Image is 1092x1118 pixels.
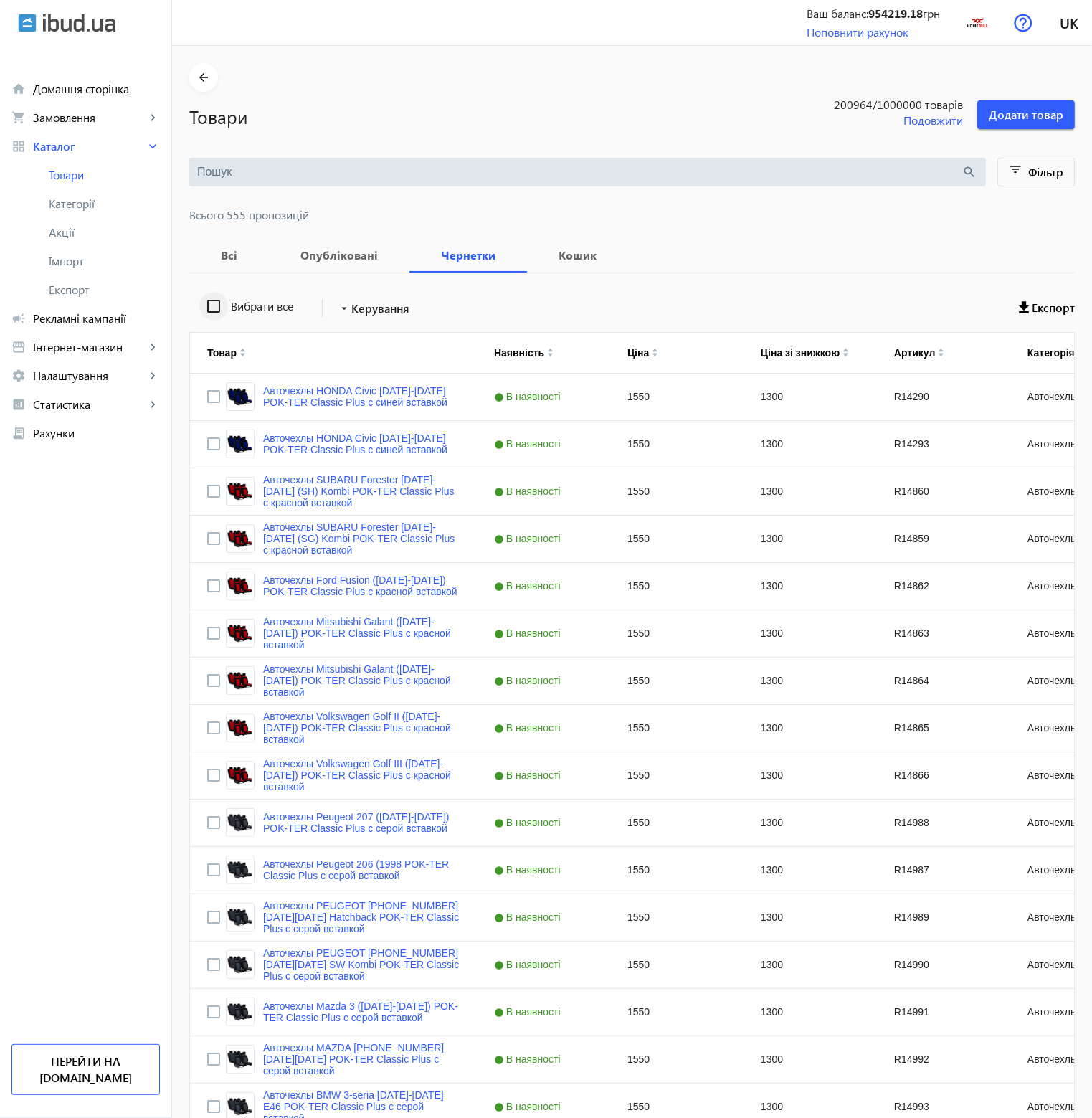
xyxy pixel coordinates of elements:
[146,110,160,125] mat-icon: keyboard_arrow_right
[263,385,460,408] a: Авточехлы HONDA Civic [DATE]-[DATE] POK-TER Classic Plus с синей вставкой
[146,340,160,354] mat-icon: keyboard_arrow_right
[33,110,146,125] span: Замовлення
[877,989,1010,1036] div: R14991
[206,250,252,261] b: Всі
[494,722,564,734] span: В наявності
[331,295,415,321] button: Керування
[877,374,1010,420] div: R14290
[263,758,460,792] a: Авточехлы Volkswagen Golf III ([DATE]-[DATE]) POK-TER Classic Plus с красной вставкой
[610,563,744,610] div: 1550
[263,900,460,934] a: Авточехлы PEUGEOT [PHONE_NUMBER][DATE][DATE] Hatchback POK-TER Classic Plus с серой вставкой
[263,1000,460,1023] a: Авточехлы Mazda 3 ([DATE]-[DATE]) POK-TER Classic Plus с серой вставкой
[547,348,554,352] img: arrow-up.svg
[652,348,658,352] img: arrow-up.svg
[744,658,877,704] div: 1300
[744,1036,877,1083] div: 1300
[239,353,246,357] img: arrow-down.svg
[744,421,877,468] div: 1300
[877,563,1010,610] div: R14862
[610,942,744,988] div: 1550
[610,1036,744,1083] div: 1550
[877,421,1010,468] div: R14293
[610,658,744,704] div: 1550
[989,107,1063,123] span: Додати товар
[610,705,744,752] div: 1550
[610,610,744,657] div: 1550
[33,82,160,96] span: Домашня сторінка
[877,1036,1010,1083] div: R14992
[877,516,1010,562] div: R14859
[744,468,877,515] div: 1300
[49,283,160,297] span: Експорт
[33,139,146,153] span: Каталог
[610,468,744,515] div: 1550
[263,711,460,745] a: Авточехлы Volkswagen Golf II ([DATE]-[DATE]) POK-TER Classic Plus с красной вставкой
[744,610,877,657] div: 1300
[877,752,1010,799] div: R14866
[610,800,744,846] div: 1550
[1019,295,1075,321] button: Експорт
[263,574,460,597] a: Авточехлы Ford Fusion ([DATE]-[DATE]) POK-TER Classic Plus с красной вставкой
[807,24,908,39] a: Поповнити рахунок
[263,1042,460,1076] a: Авточехлы MAZDA [PHONE_NUMBER][DATE][DATE] POK-TER Classic Plus с серой вставкой
[263,432,460,455] a: Авточехлы HONDA Civic [DATE]-[DATE] POK-TER Classic Plus с синей вставкой
[877,800,1010,846] div: R14988
[744,989,877,1036] div: 1300
[207,347,237,359] div: Товар
[11,1044,160,1095] a: Перейти на [DOMAIN_NAME]
[351,300,409,317] span: Керування
[877,468,1010,515] div: R14860
[610,752,744,799] div: 1550
[33,311,160,326] span: Рекламні кампанії
[263,858,460,881] a: Авточехлы Peugeot 206 (1998 POK-TER Classic Plus с серой вставкой
[494,347,544,359] div: Наявність
[11,139,26,153] mat-icon: grid_view
[427,250,510,261] b: Чернетки
[263,474,460,508] a: Авточехлы SUBARU Forester [DATE]-[DATE] (SH) Kombi POK-TER Classic Plus с красной вставкой
[49,225,160,240] span: Акції
[494,627,564,639] span: В наявності
[337,301,351,316] mat-icon: arrow_drop_down
[11,426,26,440] mat-icon: receipt_long
[49,196,160,211] span: Категорії
[610,847,744,894] div: 1550
[146,139,160,153] mat-icon: keyboard_arrow_right
[263,947,460,982] a: Авточехлы PEUGEOT [PHONE_NUMBER][DATE][DATE] SW Kombi POK-TER Classic Plus с серой вставкой
[239,348,246,352] img: arrow-up.svg
[11,397,26,412] mat-icon: analytics
[547,353,554,357] img: arrow-down.svg
[11,110,26,125] mat-icon: shopping_cart
[877,658,1010,704] div: R14864
[494,959,564,970] span: В наявності
[544,250,611,261] b: Кошик
[33,340,146,354] span: Інтернет-магазин
[195,69,213,87] mat-icon: arrow_back
[263,521,460,556] a: Авточехлы SUBARU Forester [DATE]-[DATE] (SG) Kombi POK-TER Classic Plus с красной вставкой
[938,348,944,352] img: arrow-up.svg
[49,254,160,268] span: Імпорт
[11,369,26,383] mat-icon: settings
[977,100,1075,129] button: Додати товар
[744,942,877,988] div: 1300
[842,348,849,352] img: arrow-up.svg
[894,347,935,359] div: Артикул
[877,610,1010,657] div: R14863
[263,663,460,698] a: Авточехлы Mitsubishi Galant ([DATE]-[DATE]) POK-TER Classic Plus с красной вставкой
[494,391,564,402] span: В наявності
[873,97,963,113] span: /1000000 товарів
[610,421,744,468] div: 1550
[146,369,160,383] mat-icon: keyboard_arrow_right
[842,353,849,357] img: arrow-down.svg
[962,164,978,180] mat-icon: search
[1014,14,1032,32] img: help.svg
[610,894,744,941] div: 1550
[997,158,1076,186] button: Фільтр
[1060,14,1078,32] span: uk
[877,894,1010,941] div: R14989
[652,353,658,357] img: arrow-down.svg
[494,817,564,828] span: В наявності
[877,942,1010,988] div: R14990
[33,426,160,440] span: Рахунки
[33,369,146,383] span: Налаштування
[494,485,564,497] span: В наявності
